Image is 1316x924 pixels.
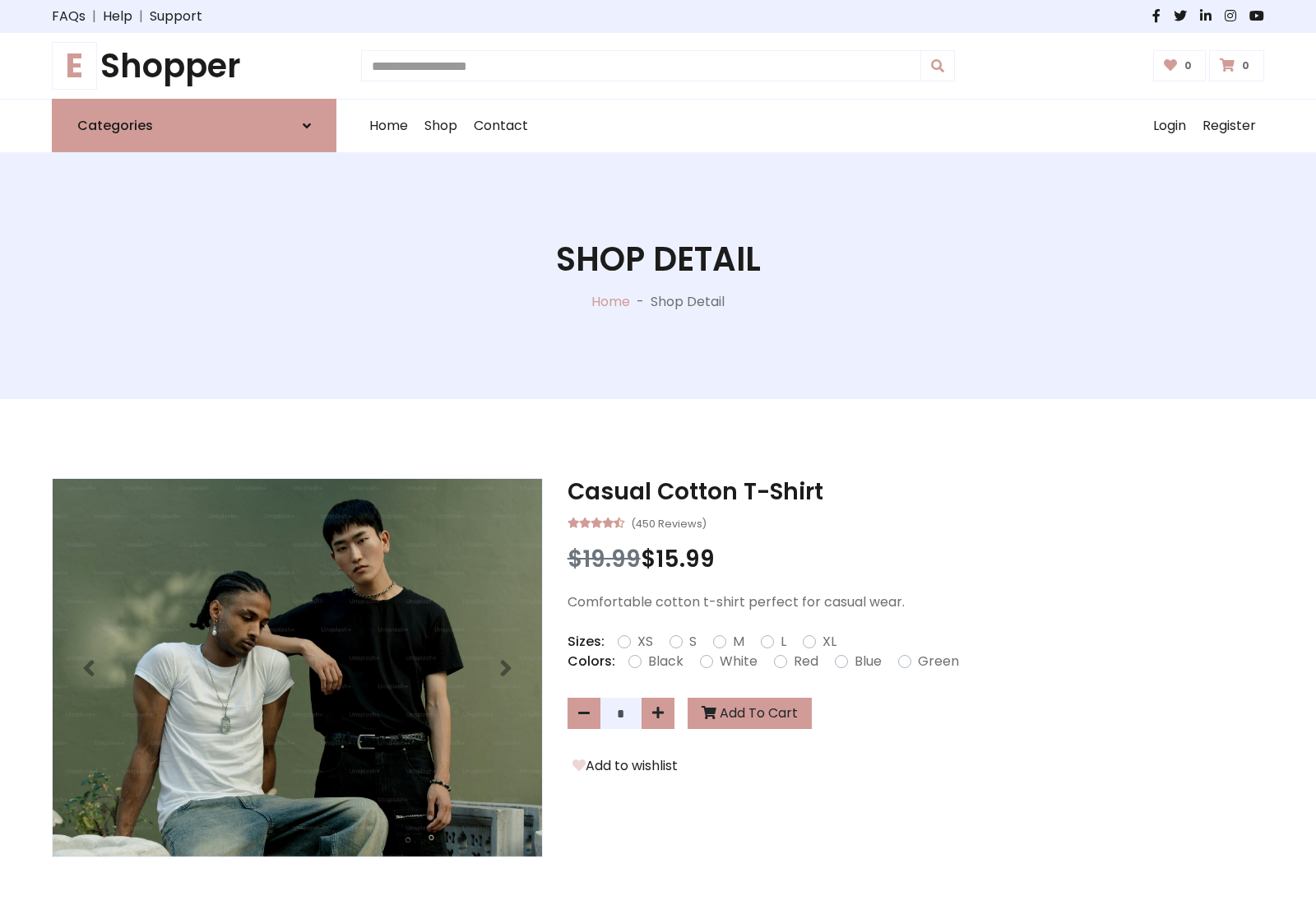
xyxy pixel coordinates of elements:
span: | [132,7,150,26]
label: Red [794,652,818,671]
a: 0 [1209,50,1264,81]
p: Comfortable cotton t-shirt perfect for casual wear. [568,592,1264,612]
button: Add To Cart [688,698,812,729]
p: Shop Detail [651,292,725,312]
span: E [52,42,97,90]
button: Add to wishlist [568,755,683,777]
label: Green [918,652,959,671]
a: Contact [466,100,536,152]
img: Image [53,479,542,857]
a: 0 [1153,50,1207,81]
h3: $ [568,546,1264,573]
label: M [733,632,744,652]
p: Colors: [568,652,615,671]
span: 0 [1238,58,1253,73]
label: S [689,632,697,652]
a: Home [591,292,630,311]
p: Sizes: [568,632,605,652]
span: 0 [1180,58,1196,73]
span: $19.99 [568,543,641,575]
label: XL [822,632,836,652]
a: Help [103,7,132,26]
label: XS [637,632,653,652]
a: EShopper [52,46,336,86]
label: Blue [855,652,882,671]
label: L [781,632,786,652]
a: Login [1145,100,1194,152]
h1: Shop Detail [556,239,761,279]
h6: Categories [77,118,153,133]
a: Register [1194,100,1264,152]
a: Home [361,100,416,152]
label: White [720,652,758,671]
a: Categories [52,99,336,152]
h3: Casual Cotton T-Shirt [568,478,1264,506]
a: FAQs [52,7,86,26]
span: | [86,7,103,26]
small: (450 Reviews) [631,513,707,532]
a: Support [150,7,202,26]
a: Shop [416,100,466,152]
label: Black [648,652,683,671]
span: 15.99 [656,543,715,575]
p: - [630,292,651,312]
h1: Shopper [52,46,336,86]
